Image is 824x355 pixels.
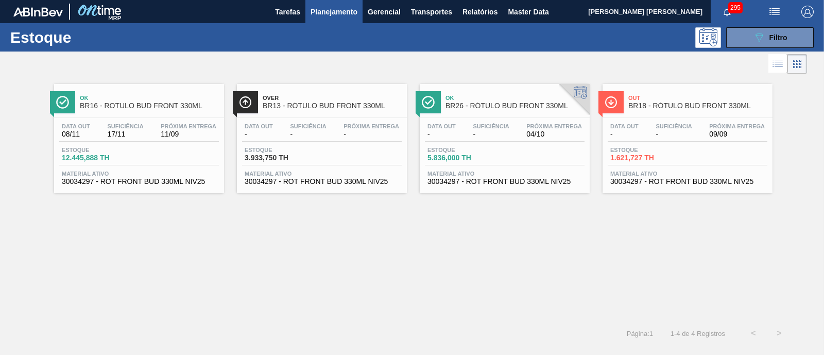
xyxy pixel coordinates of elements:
img: Ícone [422,96,435,109]
span: Material ativo [245,171,399,177]
img: Ícone [56,96,69,109]
span: Over [263,95,402,101]
span: Tarefas [275,6,300,18]
img: userActions [768,6,781,18]
span: Data out [427,123,456,129]
span: Estoque [427,147,500,153]
span: Data out [62,123,90,129]
span: - [245,130,273,138]
img: Logout [801,6,814,18]
div: Visão em Lista [768,54,787,74]
span: - [427,130,456,138]
span: Data out [610,123,639,129]
span: 1.621,727 TH [610,154,682,162]
img: Ícone [239,96,252,109]
span: 04/10 [526,130,582,138]
span: Transportes [411,6,452,18]
span: Suficiência [290,123,326,129]
span: Suficiência [656,123,692,129]
span: Material ativo [427,171,582,177]
span: BR18 - RÓTULO BUD FRONT 330ML [628,102,767,110]
span: 30034297 - ROT FRONT BUD 330ML NIV25 [610,178,765,185]
div: Visão em Cards [787,54,807,74]
span: 30034297 - ROT FRONT BUD 330ML NIV25 [62,178,216,185]
span: - [344,130,399,138]
span: Material ativo [62,171,216,177]
span: Próxima Entrega [709,123,765,129]
span: Gerencial [368,6,401,18]
h1: Estoque [10,31,160,43]
span: Out [628,95,767,101]
span: - [610,130,639,138]
span: Suficiência [107,123,143,129]
span: Master Data [508,6,548,18]
span: Página : 1 [627,330,653,337]
span: 30034297 - ROT FRONT BUD 330ML NIV25 [427,178,582,185]
span: BR13 - RÓTULO BUD FRONT 330ML [263,102,402,110]
span: - [290,130,326,138]
a: ÍconeOkBR26 - RÓTULO BUD FRONT 330MLData out-Suficiência-Próxima Entrega04/10Estoque5.836,000 THM... [412,76,595,193]
span: 09/09 [709,130,765,138]
a: ÍconeOkBR16 - RÓTULO BUD FRONT 330MLData out08/11Suficiência17/11Próxima Entrega11/09Estoque12.44... [46,76,229,193]
span: Relatórios [462,6,497,18]
button: < [741,320,766,346]
span: Suficiência [473,123,509,129]
span: 08/11 [62,130,90,138]
span: 295 [728,2,743,13]
span: Data out [245,123,273,129]
button: Notificações [711,5,744,19]
span: Próxima Entrega [526,123,582,129]
span: Planejamento [311,6,357,18]
span: Filtro [769,33,787,42]
span: Próxima Entrega [161,123,216,129]
span: 1 - 4 de 4 Registros [668,330,725,337]
span: 30034297 - ROT FRONT BUD 330ML NIV25 [245,178,399,185]
img: Ícone [605,96,617,109]
button: Filtro [726,27,814,48]
span: Estoque [610,147,682,153]
span: Próxima Entrega [344,123,399,129]
span: Estoque [62,147,134,153]
span: BR16 - RÓTULO BUD FRONT 330ML [80,102,219,110]
div: Pogramando: nenhum usuário selecionado [695,27,721,48]
img: TNhmsLtSVTkK8tSr43FrP2fwEKptu5GPRR3wAAAABJRU5ErkJggg== [13,7,63,16]
span: BR26 - RÓTULO BUD FRONT 330ML [445,102,585,110]
span: 17/11 [107,130,143,138]
span: - [473,130,509,138]
a: ÍconeOverBR13 - RÓTULO BUD FRONT 330MLData out-Suficiência-Próxima Entrega-Estoque3.933,750 THMat... [229,76,412,193]
span: Ok [445,95,585,101]
span: Ok [80,95,219,101]
button: > [766,320,792,346]
span: 11/09 [161,130,216,138]
span: 5.836,000 TH [427,154,500,162]
span: 3.933,750 TH [245,154,317,162]
span: Estoque [245,147,317,153]
span: Material ativo [610,171,765,177]
a: ÍconeOutBR18 - RÓTULO BUD FRONT 330MLData out-Suficiência-Próxima Entrega09/09Estoque1.621,727 TH... [595,76,778,193]
span: 12.445,888 TH [62,154,134,162]
span: - [656,130,692,138]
